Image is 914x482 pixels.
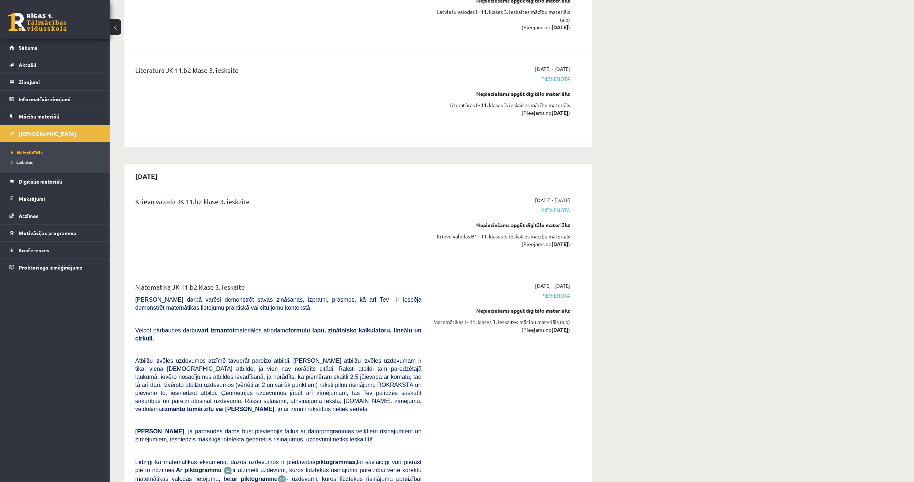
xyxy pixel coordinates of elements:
[10,39,100,56] a: Sākums
[135,358,421,412] span: Atbilžu izvēles uzdevumos atzīmē tavuprāt pareizo atbildi. [PERSON_NAME] atbilžu izvēles uzdevuma...
[551,109,568,116] strong: [DATE]
[135,428,184,434] span: [PERSON_NAME]
[19,212,38,219] span: Atzīmes
[432,206,570,214] span: Pievienota
[432,307,570,315] div: Nepieciešams apgūt digitālo materiālu:
[535,282,570,290] span: [DATE] - [DATE]
[10,190,100,207] a: Maksājumi
[10,207,100,224] a: Atzīmes
[135,428,421,443] span: , ja pārbaudes darbā būsi pievienojis failus ar datorprogrammās veiktiem risinājumiem un zīmējumi...
[432,233,570,248] div: Krievu valodas B1 - 11. klases 3. ieskaites mācību materiāls (Pieejams no )
[224,466,232,475] img: JfuEzvunn4EvwAAAAASUVORK5CYII=
[432,90,570,98] div: Nepieciešams apgūt digitālo materiālu:
[19,130,76,137] span: [DEMOGRAPHIC_DATA]
[10,242,100,259] a: Konferences
[135,327,421,342] span: Veicot pārbaudes darbu materiālos atrodamo
[551,241,568,247] strong: [DATE]
[19,74,100,90] legend: Ziņojumi
[232,476,278,482] b: ar piktogrammu
[535,65,570,73] span: [DATE] - [DATE]
[19,44,37,51] span: Sākums
[19,91,100,108] legend: Informatīvie ziņojumi
[19,264,82,271] span: Proktoringa izmēģinājums
[19,230,76,236] span: Motivācijas programma
[135,297,421,311] span: [PERSON_NAME] darbā varēsi demonstrēt savas zināšanas, izpratni, prasmes, kā arī Tev ir iespēja d...
[432,101,570,117] div: Literatūras I - 11. klases 3. ieskaites mācību materiāls (Pieejams no )
[176,467,221,473] b: Ar piktogrammu
[19,190,100,207] legend: Maksājumi
[10,125,100,142] a: [DEMOGRAPHIC_DATA]
[135,282,421,295] div: Matemātika JK 11.b2 klase 3. ieskaite
[10,108,100,125] a: Mācību materiāli
[10,225,100,241] a: Motivācijas programma
[11,150,43,155] span: Neizpildītās
[11,159,102,165] a: Izlabotās
[432,292,570,300] span: Pievienota
[10,56,100,73] a: Aktuāli
[11,149,102,156] a: Neizpildītās
[163,406,185,412] b: izmanto
[128,167,165,185] h2: [DATE]
[551,24,568,30] strong: [DATE]
[19,247,49,253] span: Konferences
[10,91,100,108] a: Informatīvie ziņojumi
[198,327,235,334] b: vari izmantot
[10,74,100,90] a: Ziņojumi
[432,221,570,229] div: Nepieciešams apgūt digitālo materiālu:
[10,259,100,276] a: Proktoringa izmēģinājums
[432,8,570,31] div: Latviešu valodas I - 11. klases 3. ieskaites mācību materiāls (a,b) (Pieejams no )
[135,459,421,473] span: Līdzīgi kā matemātikas eksāmenā, dažos uzdevumos ir piedāvātas lai savlaicīgi vari pierast pie to...
[19,178,62,185] span: Digitālie materiāli
[535,196,570,204] span: [DATE] - [DATE]
[432,75,570,83] span: Pievienota
[432,318,570,334] div: Matemātikas I - 11. klases 3. ieskaites mācību materiāls (a,b) (Pieejams no )
[187,406,274,412] b: tumši zilu vai [PERSON_NAME]
[11,159,33,165] span: Izlabotās
[135,65,421,79] div: Literatūra JK 11.b2 klase 3. ieskaite
[19,61,36,68] span: Aktuāli
[135,196,421,210] div: Krievu valoda JK 11.b2 klase 3. ieskaite
[19,113,59,120] span: Mācību materiāli
[8,13,67,31] a: Rīgas 1. Tālmācības vidusskola
[315,459,357,465] b: piktogrammas,
[135,327,421,342] b: formulu lapu, zinātnisko kalkulatoru, lineālu un cirkuli.
[135,467,421,482] span: ir atzīmēti uzdevumi, kuros līdztekus risinājuma pareizībai vērtē korektu matemātikas valodas lie...
[10,173,100,190] a: Digitālie materiāli
[551,326,568,333] strong: [DATE]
